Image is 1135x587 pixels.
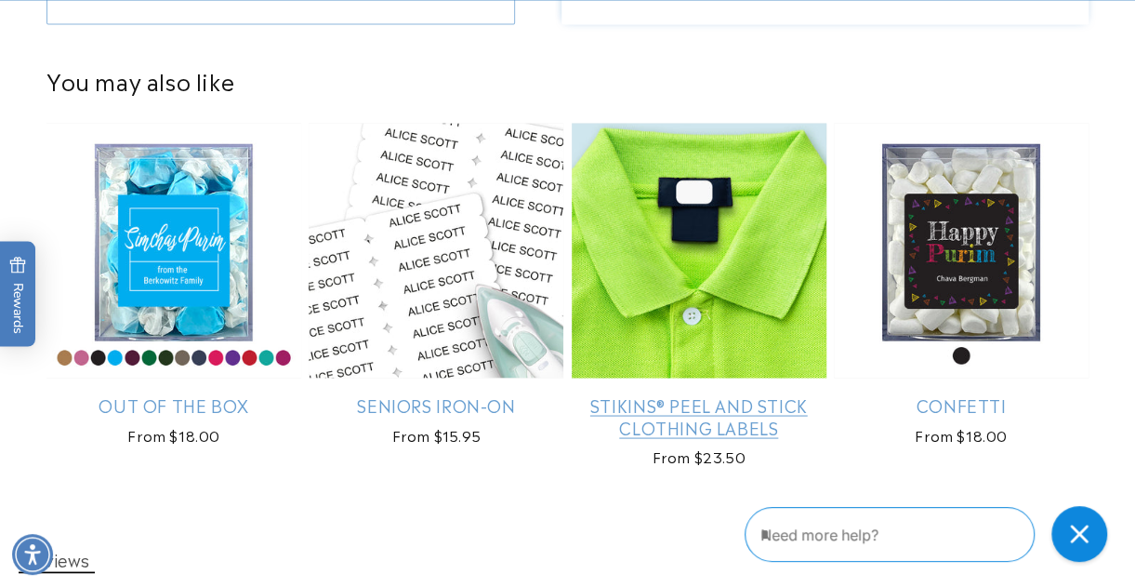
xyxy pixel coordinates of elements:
[46,66,1089,95] h2: You may also like
[745,500,1116,568] iframe: Gorgias Floating Chat
[309,394,563,415] a: Seniors Iron-On
[9,256,27,333] span: Rewards
[834,394,1089,415] a: Confetti
[572,394,826,437] a: Stikins® Peel and Stick Clothing Labels
[12,534,53,575] div: Accessibility Menu
[46,394,301,415] a: Out Of The Box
